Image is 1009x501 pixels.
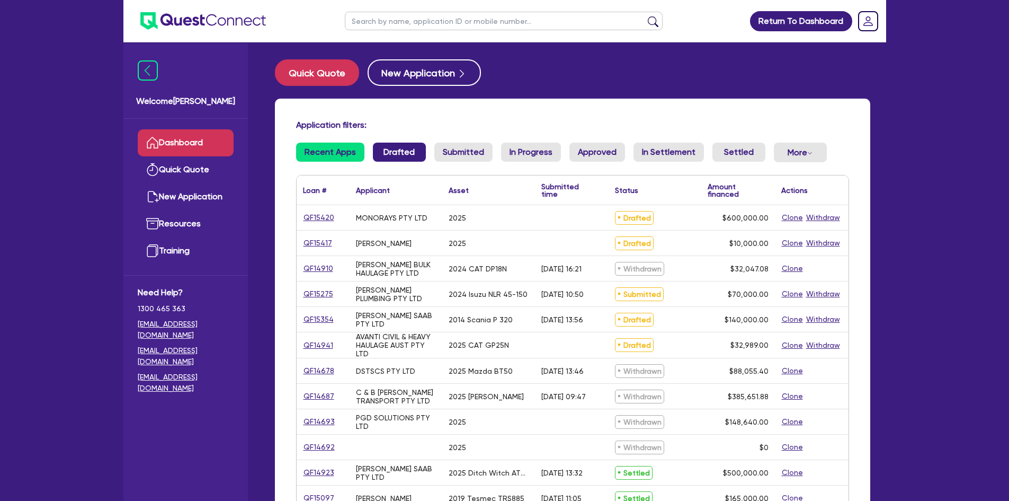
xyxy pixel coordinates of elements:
button: Clone [781,288,803,300]
div: Submitted time [541,183,593,198]
div: [DATE] 10:50 [541,290,584,298]
span: Welcome [PERSON_NAME] [136,95,235,108]
div: 2025 [449,214,466,222]
button: Withdraw [806,212,841,224]
div: DSTSCS PTY LTD [356,367,415,375]
a: In Settlement [633,143,704,162]
a: QF15417 [303,237,333,249]
div: 2025 [449,418,466,426]
button: Withdraw [806,288,841,300]
img: training [146,244,159,257]
div: Loan # [303,187,326,194]
a: QF14923 [303,467,335,479]
a: Approved [569,143,625,162]
button: Quick Quote [275,59,359,86]
div: 2014 Scania P 320 [449,315,513,324]
a: Training [138,238,234,265]
img: new-application [146,190,159,203]
div: [DATE] 13:46 [541,367,584,375]
a: QF15354 [303,313,334,326]
div: C & B [PERSON_NAME] TRANSPORT PTY LTD [356,388,436,405]
span: $32,047.08 [730,265,769,273]
a: QF15420 [303,212,335,224]
button: Clone [781,416,803,428]
button: Withdraw [806,313,841,326]
div: [DATE] 09:47 [541,392,586,401]
span: Withdrawn [615,390,664,403]
button: Clone [781,212,803,224]
button: Withdraw [806,237,841,249]
a: Drafted [373,143,426,162]
a: QF14941 [303,339,334,351]
button: New Application [368,59,481,86]
div: 2024 Isuzu NLR 45-150 [449,290,528,298]
div: Amount financed [708,183,769,198]
div: 2025 [PERSON_NAME] [449,392,524,401]
span: Withdrawn [615,262,664,276]
button: Clone [781,365,803,377]
button: Clone [781,262,803,275]
button: Clone [781,313,803,326]
div: 2025 Mazda BT50 [449,367,513,375]
div: PGD SOLUTIONS PTY LTD [356,414,436,430]
div: [PERSON_NAME] SAAB PTY LTD [356,464,436,481]
div: [DATE] 16:21 [541,265,582,273]
button: Clone [781,390,803,402]
span: 1300 465 363 [138,303,234,314]
div: MONORAYS PTY LTD [356,214,427,222]
span: Withdrawn [615,441,664,454]
div: Actions [781,187,808,194]
span: $10,000.00 [729,239,769,248]
a: New Application [138,183,234,210]
span: Submitted [615,287,664,301]
h4: Application filters: [296,120,849,130]
span: Drafted [615,211,654,225]
span: $500,000.00 [723,469,769,477]
a: Dashboard [138,129,234,156]
button: Dropdown toggle [774,143,827,162]
button: Withdraw [806,339,841,351]
a: QF14687 [303,390,335,402]
a: Quick Quote [138,156,234,183]
a: QF14910 [303,262,334,275]
span: $0 [760,443,769,452]
a: Quick Quote [275,59,368,86]
span: $385,651.88 [728,392,769,401]
span: Drafted [615,313,654,327]
div: 2025 CAT GP25N [449,341,509,349]
div: 2025 Ditch Witch AT32 [449,469,529,477]
button: Clone [781,467,803,479]
a: Submitted [434,143,493,162]
div: Asset [449,187,469,194]
img: resources [146,217,159,230]
button: Clone [781,339,803,351]
span: $140,000.00 [725,315,769,324]
div: [PERSON_NAME] SAAB PTY LTD [356,311,436,328]
a: Return To Dashboard [750,11,852,31]
a: QF14692 [303,441,335,453]
span: Need Help? [138,286,234,299]
span: $70,000.00 [728,290,769,298]
button: Clone [781,441,803,453]
div: [DATE] 13:32 [541,469,583,477]
a: [EMAIL_ADDRESS][DOMAIN_NAME] [138,372,234,394]
a: Resources [138,210,234,238]
img: icon-menu-close [138,60,158,81]
a: Dropdown toggle [854,7,882,35]
a: [EMAIL_ADDRESS][DOMAIN_NAME] [138,345,234,367]
div: [PERSON_NAME] BULK HAULAGE PTY LTD [356,260,436,277]
button: Clone [781,237,803,249]
span: Drafted [615,236,654,250]
span: $600,000.00 [722,214,769,222]
img: quick-quote [146,163,159,176]
div: Applicant [356,187,390,194]
a: [EMAIL_ADDRESS][DOMAIN_NAME] [138,319,234,341]
span: Drafted [615,338,654,352]
input: Search by name, application ID or mobile number... [345,12,663,30]
a: Settled [712,143,765,162]
div: 2024 CAT DP18N [449,265,507,273]
span: Settled [615,466,653,480]
a: QF14678 [303,365,335,377]
div: [PERSON_NAME] PLUMBING PTY LTD [356,286,436,303]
